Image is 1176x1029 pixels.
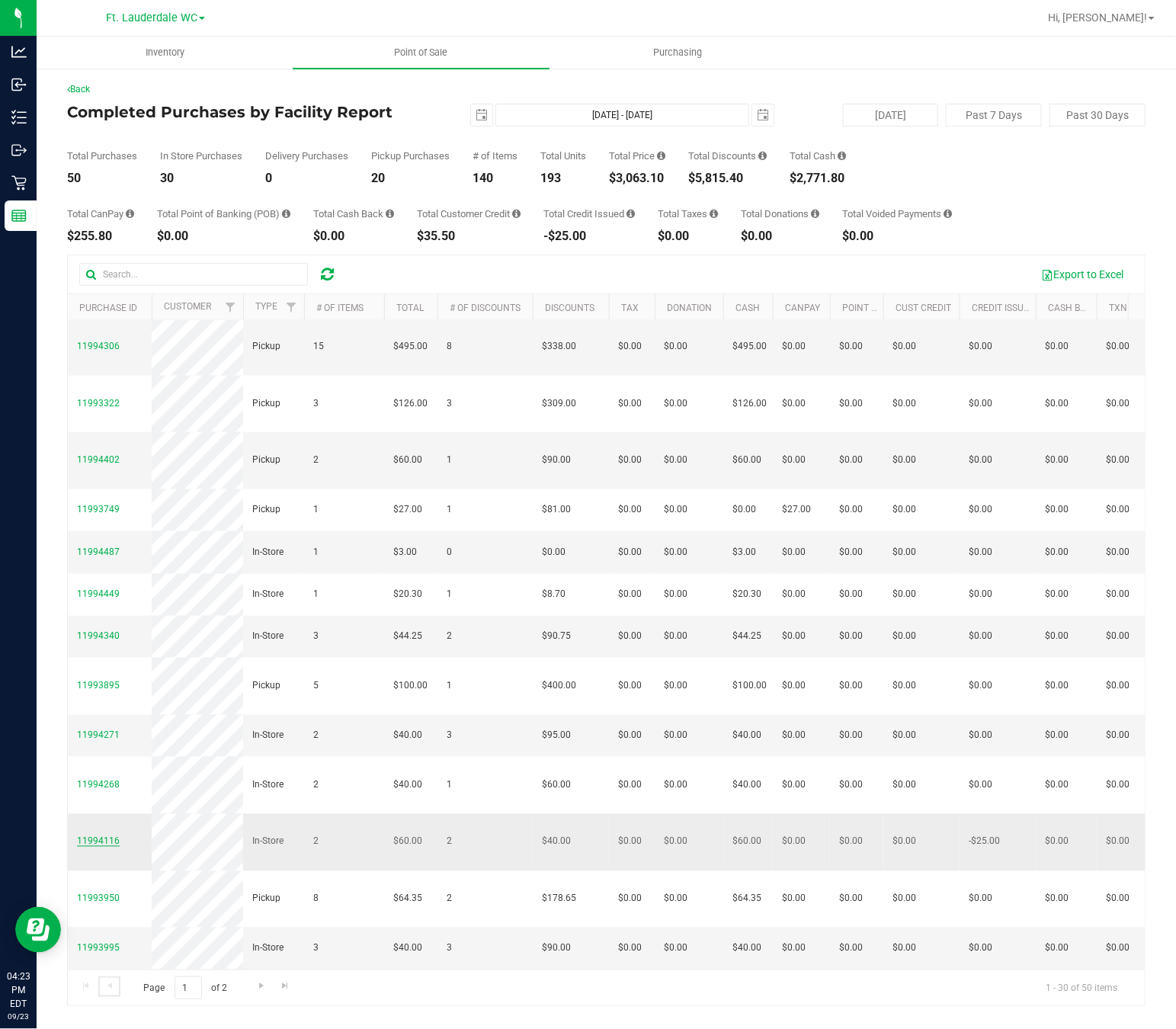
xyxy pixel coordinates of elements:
[732,502,756,517] span: $0.00
[633,46,723,59] span: Purchasing
[972,303,1035,313] a: Credit Issued
[664,941,687,956] span: $0.00
[664,835,687,849] span: $0.00
[839,587,863,601] span: $0.00
[790,172,846,184] div: $2,771.80
[1106,941,1130,956] span: $0.00
[838,151,846,161] i: Sum of the successful, non-voided cash payment transactions for all purchases in the date range. ...
[969,892,992,906] span: $0.00
[160,151,242,161] div: In Store Purchases
[839,892,863,906] span: $0.00
[542,339,576,354] span: $338.00
[969,502,992,517] span: $0.00
[77,943,120,954] span: 11993995
[77,588,120,599] span: 11994449
[542,630,571,644] span: $90.75
[657,151,665,161] i: Sum of the total prices of all purchases in the date range.
[393,630,422,644] span: $44.25
[892,941,916,956] span: $0.00
[1048,303,1098,313] a: Cash Back
[892,729,916,743] span: $0.00
[542,729,571,743] span: $95.00
[758,151,767,161] i: Sum of the discount values applied to the all purchases in the date range.
[1106,587,1130,601] span: $0.00
[218,294,243,320] a: Filter
[393,835,422,849] span: $60.00
[313,835,319,849] span: 2
[313,339,324,354] span: 15
[11,77,27,92] inline-svg: Inbound
[732,545,756,559] span: $3.00
[892,630,916,644] span: $0.00
[313,729,319,743] span: 2
[969,778,992,793] span: $0.00
[618,587,642,601] span: $0.00
[542,679,576,694] span: $400.00
[313,230,394,242] div: $0.00
[732,835,761,849] span: $60.00
[386,209,394,219] i: Sum of the cash-back amounts from rounded-up electronic payments for all purchases in the date ra...
[447,630,452,644] span: 2
[1106,339,1130,354] span: $0.00
[447,729,452,743] span: 3
[1045,545,1069,559] span: $0.00
[540,172,586,184] div: 193
[316,303,364,313] a: # of Items
[782,679,806,694] span: $0.00
[313,502,319,517] span: 1
[741,209,819,219] div: Total Donations
[1106,502,1130,517] span: $0.00
[67,172,137,184] div: 50
[732,778,761,793] span: $40.00
[732,587,761,601] span: $20.30
[447,453,452,467] span: 1
[252,502,280,517] span: Pickup
[710,209,718,219] i: Sum of the total taxes for all purchases in the date range.
[618,545,642,559] span: $0.00
[664,587,687,601] span: $0.00
[447,892,452,906] span: 2
[15,907,61,953] iframe: Resource center
[7,1011,30,1022] p: 09/23
[282,209,290,219] i: Sum of the successful, non-voided point-of-banking payment transactions, both via payment termina...
[447,587,452,601] span: 1
[250,976,272,997] a: Go to the next page
[1106,453,1130,467] span: $0.00
[782,502,811,517] span: $27.00
[313,396,319,411] span: 3
[252,339,280,354] span: Pickup
[892,892,916,906] span: $0.00
[1106,396,1130,411] span: $0.00
[550,37,806,69] a: Purchasing
[732,941,761,956] span: $40.00
[313,630,319,644] span: 3
[1045,892,1069,906] span: $0.00
[393,892,422,906] span: $64.35
[658,209,718,219] div: Total Taxes
[313,679,319,694] span: 5
[67,209,134,219] div: Total CanPay
[618,339,642,354] span: $0.00
[542,453,571,467] span: $90.00
[782,941,806,956] span: $0.00
[313,778,319,793] span: 2
[313,453,319,467] span: 2
[969,396,992,411] span: $0.00
[77,547,120,557] span: 11994487
[37,37,293,69] a: Inventory
[542,892,576,906] span: $178.65
[732,630,761,644] span: $44.25
[252,587,284,601] span: In-Store
[274,976,296,997] a: Go to the last page
[782,453,806,467] span: $0.00
[1031,261,1133,287] button: Export to Excel
[417,230,521,242] div: $35.50
[618,892,642,906] span: $0.00
[542,502,571,517] span: $81.00
[1045,502,1069,517] span: $0.00
[77,893,120,904] span: 11993950
[892,835,916,849] span: $0.00
[11,175,27,191] inline-svg: Retail
[160,172,242,184] div: 30
[67,151,137,161] div: Total Purchases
